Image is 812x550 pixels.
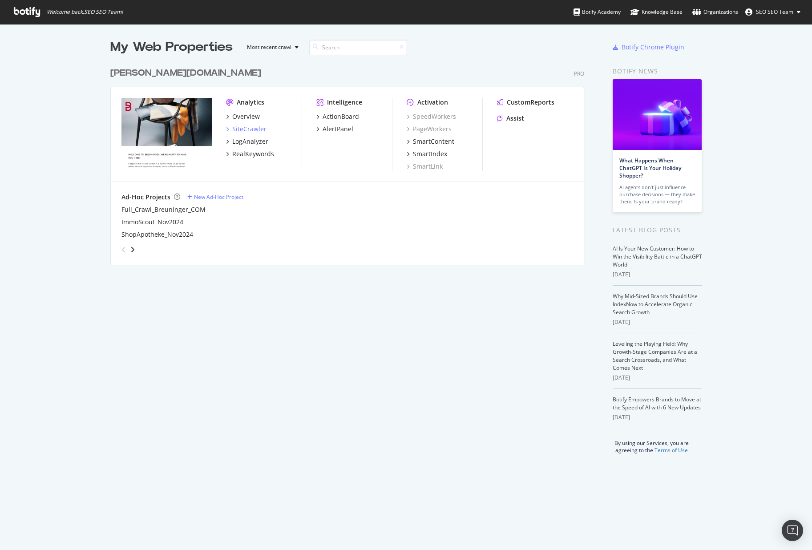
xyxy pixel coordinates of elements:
div: SmartIndex [413,150,447,158]
a: CustomReports [497,98,554,107]
a: SiteCrawler [226,125,267,133]
div: [DATE] [613,271,702,279]
div: Activation [417,98,448,107]
div: Most recent crawl [247,44,291,50]
a: SmartLink [407,162,443,171]
div: AlertPanel [323,125,353,133]
button: Most recent crawl [240,40,302,54]
span: Welcome back, SEO SEO Team ! [47,8,123,16]
a: Assist [497,114,524,123]
div: angle-left [118,243,129,257]
div: angle-right [129,245,136,254]
div: My Web Properties [110,38,233,56]
div: grid [110,56,591,265]
a: Leveling the Playing Field: Why Growth-Stage Companies Are at a Search Crossroads, and What Comes... [613,340,697,372]
div: [PERSON_NAME][DOMAIN_NAME] [110,67,261,80]
div: [DATE] [613,413,702,421]
div: Knowledge Base [630,8,683,16]
div: Latest Blog Posts [613,225,702,235]
div: Ad-Hoc Projects [121,193,170,202]
div: [DATE] [613,374,702,382]
a: What Happens When ChatGPT Is Your Holiday Shopper? [619,157,681,179]
a: Full_Crawl_Breuninger_COM [121,205,206,214]
div: Open Intercom Messenger [782,520,803,541]
a: LogAnalyzer [226,137,268,146]
a: RealKeywords [226,150,274,158]
div: Organizations [692,8,738,16]
span: SEO SEO Team [756,8,793,16]
div: New Ad-Hoc Project [194,193,243,201]
div: Botify news [613,66,702,76]
img: breuninger.com [121,98,212,170]
div: Botify Chrome Plugin [622,43,684,52]
div: ActionBoard [323,112,359,121]
div: Overview [232,112,260,121]
a: AI Is Your New Customer: How to Win the Visibility Battle in a ChatGPT World [613,245,702,268]
a: Terms of Use [654,446,688,454]
a: [PERSON_NAME][DOMAIN_NAME] [110,67,265,80]
a: Botify Empowers Brands to Move at the Speed of AI with 6 New Updates [613,396,701,411]
div: Assist [506,114,524,123]
a: SmartContent [407,137,454,146]
div: Botify Academy [574,8,621,16]
a: PageWorkers [407,125,452,133]
div: Analytics [237,98,264,107]
a: Overview [226,112,260,121]
a: AlertPanel [316,125,353,133]
div: Pro [574,70,584,77]
div: LogAnalyzer [232,137,268,146]
a: SpeedWorkers [407,112,456,121]
a: Botify Chrome Plugin [613,43,684,52]
a: SmartIndex [407,150,447,158]
a: New Ad-Hoc Project [187,193,243,201]
a: Why Mid-Sized Brands Should Use IndexNow to Accelerate Organic Search Growth [613,292,698,316]
div: SmartContent [413,137,454,146]
input: Search [309,40,407,55]
div: [DATE] [613,318,702,326]
div: CustomReports [507,98,554,107]
div: Intelligence [327,98,362,107]
button: SEO SEO Team [738,5,808,19]
div: SiteCrawler [232,125,267,133]
img: What Happens When ChatGPT Is Your Holiday Shopper? [613,79,702,150]
div: AI agents don’t just influence purchase decisions — they make them. Is your brand ready? [619,184,695,205]
a: ShopApotheke_Nov2024 [121,230,193,239]
a: ImmoScout_Nov2024 [121,218,183,226]
a: ActionBoard [316,112,359,121]
div: RealKeywords [232,150,274,158]
div: By using our Services, you are agreeing to the [602,435,702,454]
